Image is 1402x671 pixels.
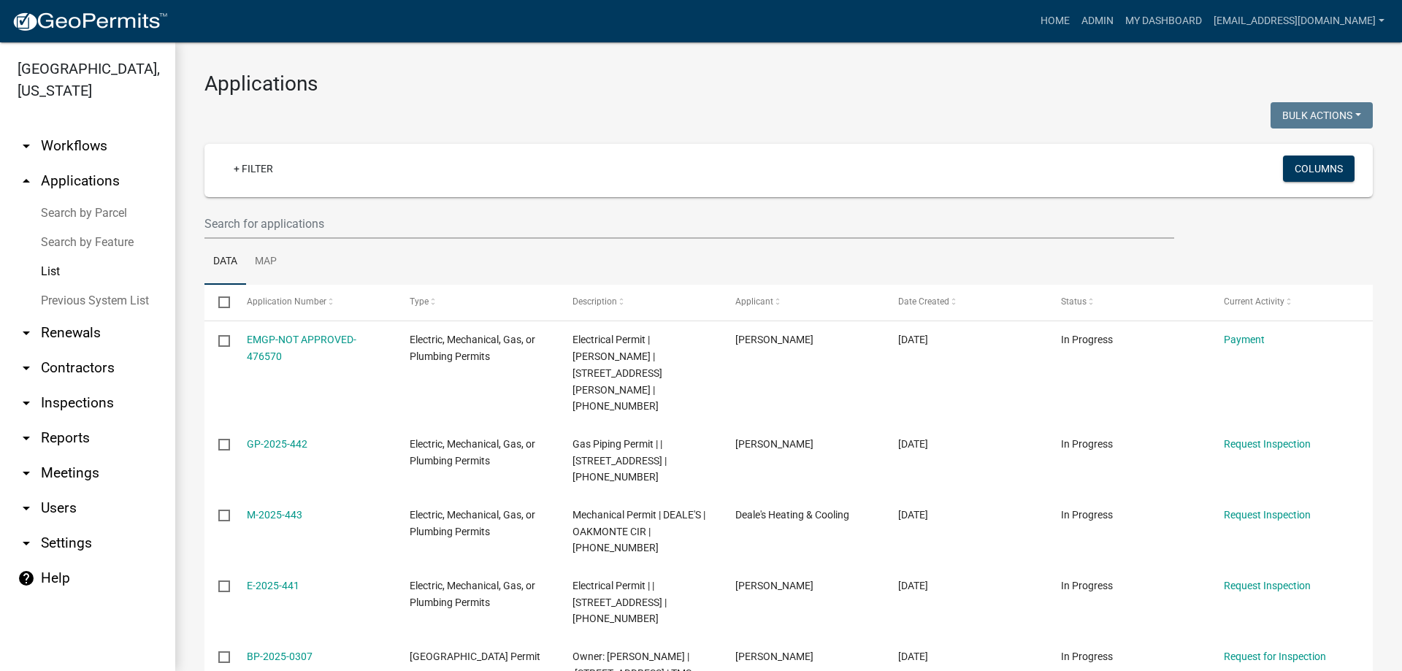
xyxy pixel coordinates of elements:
datatable-header-cell: Application Number [232,285,395,320]
span: Brandon Johnson [735,334,813,345]
a: EMGP-NOT APPROVED-476570 [247,334,356,362]
datatable-header-cell: Description [559,285,721,320]
span: Gas Piping Permit | | 307 MILL ST | 122-06-01-009 [572,438,667,483]
span: In Progress [1061,580,1113,591]
i: help [18,570,35,587]
a: Request Inspection [1224,580,1311,591]
i: arrow_drop_down [18,394,35,412]
i: arrow_drop_down [18,464,35,482]
a: GP-2025-442 [247,438,307,450]
span: 09/10/2025 [898,438,928,450]
span: Mechanical Permit | DEALE'S | OAKMONTE CIR | 099-00-00-119 [572,509,705,554]
span: Runda Morton [735,438,813,450]
button: Bulk Actions [1271,102,1373,129]
span: Applicant [735,296,773,307]
span: Date Created [898,296,949,307]
span: Application Number [247,296,326,307]
a: + Filter [222,156,285,182]
span: Current Activity [1224,296,1284,307]
a: Request Inspection [1224,438,1311,450]
a: E-2025-441 [247,580,299,591]
a: Data [204,239,246,285]
a: Admin [1076,7,1119,35]
datatable-header-cell: Select [204,285,232,320]
span: Electric, Mechanical, Gas, or Plumbing Permits [410,580,535,608]
a: Request for Inspection [1224,651,1326,662]
datatable-header-cell: Status [1047,285,1210,320]
input: Search for applications [204,209,1174,239]
datatable-header-cell: Type [395,285,558,320]
span: In Progress [1061,334,1113,345]
span: In Progress [1061,651,1113,662]
datatable-header-cell: Date Created [884,285,1047,320]
span: Serhiy Stashkiv [735,580,813,591]
span: Description [572,296,617,307]
a: Request Inspection [1224,509,1311,521]
span: Abbeville County Building Permit [410,651,540,662]
i: arrow_drop_down [18,137,35,155]
span: Electric, Mechanical, Gas, or Plumbing Permits [410,334,535,362]
span: In Progress [1061,509,1113,521]
span: 09/10/2025 [898,509,928,521]
span: Electric, Mechanical, Gas, or Plumbing Permits [410,438,535,467]
span: Status [1061,296,1087,307]
i: arrow_drop_down [18,534,35,552]
span: In Progress [1061,438,1113,450]
a: Map [246,239,286,285]
button: Columns [1283,156,1355,182]
a: BP-2025-0307 [247,651,313,662]
datatable-header-cell: Applicant [721,285,884,320]
datatable-header-cell: Current Activity [1210,285,1373,320]
i: arrow_drop_down [18,359,35,377]
span: Electrical Permit | | 42 ROCKY RIVER AME CH RD | 038-00-00-055 [572,580,667,625]
a: My Dashboard [1119,7,1208,35]
i: arrow_drop_down [18,499,35,517]
i: arrow_drop_up [18,172,35,190]
span: Serhiy Stashkiv [735,651,813,662]
span: Electric, Mechanical, Gas, or Plumbing Permits [410,509,535,537]
i: arrow_drop_down [18,324,35,342]
span: Type [410,296,429,307]
span: Electrical Permit | Brandon Johnson | 109 MADDEN DR | 054-00-00-206 [572,334,662,412]
span: 09/10/2025 [898,580,928,591]
span: 09/10/2025 [898,334,928,345]
a: [EMAIL_ADDRESS][DOMAIN_NAME] [1208,7,1390,35]
span: Deale's Heating & Cooling [735,509,849,521]
a: M-2025-443 [247,509,302,521]
h3: Applications [204,72,1373,96]
a: Home [1035,7,1076,35]
i: arrow_drop_down [18,429,35,447]
a: Payment [1224,334,1265,345]
span: 09/10/2025 [898,651,928,662]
